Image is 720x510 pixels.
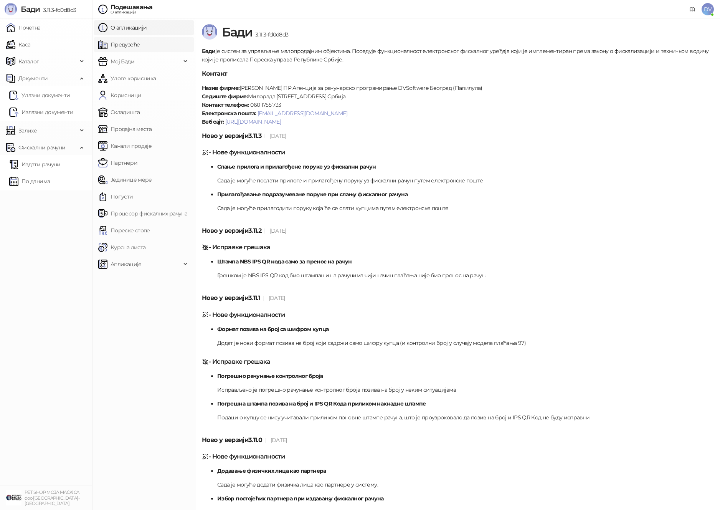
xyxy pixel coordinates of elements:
[202,48,215,55] strong: Бади
[217,386,714,394] p: Исправљено је погрешно рачунање контролног броја позива на број у неким ситуацијама
[98,121,152,137] a: Продајна места
[202,243,714,252] h5: - Исправке грешака
[18,123,37,138] span: Залихе
[18,71,48,86] span: Документи
[9,174,50,189] a: По данима
[217,191,408,198] strong: Прилагођавање подразумеване поруке при слању фискалног рачуна
[98,20,147,35] a: О апликацији
[217,258,352,265] strong: Штампа NBS IPS QR кода само за пренос на рачун
[202,69,714,78] h5: Контакт
[18,140,65,155] span: Фискални рачуни
[98,104,140,120] a: Складишта
[217,163,376,170] strong: Слање прилога и прилагођене поруке уз фискални рачун
[217,176,714,185] p: Сада је могуће послати прилоге и прилагођену поруку уз фискални рачун путем електронске поште
[202,226,714,235] h5: Ново у верзији 3.11.2
[202,24,217,40] img: Logo
[225,118,281,125] a: [URL][DOMAIN_NAME]
[98,138,152,154] a: Канали продаје
[9,88,70,103] a: Ulazni dokumentiУлазни документи
[217,271,714,280] p: Грешком је NBS IPS QR код био штампан и на рачунима чији начин плаћања није био пренос на рачун.
[98,206,187,221] a: Процесор фискалних рачуна
[202,357,714,366] h5: - Исправке грешака
[252,31,288,38] span: 3.11.3-fd0d8d3
[202,110,256,117] strong: Електронска пошта:
[9,157,61,172] a: Издати рачуни
[269,295,285,301] span: [DATE]
[270,227,286,234] span: [DATE]
[217,373,323,379] strong: Погрешно рачунање контролног броја
[202,310,714,320] h5: - Нове функционалности
[270,132,286,139] span: [DATE]
[202,148,714,157] h5: - Нове функционалности
[98,71,156,86] a: Улоге корисника
[98,172,152,187] a: Јединице мере
[202,452,714,461] h5: - Нове функционалности
[98,37,140,52] a: Предузеће
[258,110,347,117] a: [EMAIL_ADDRESS][DOMAIN_NAME]
[111,10,153,14] div: О апликацији
[217,467,326,474] strong: Додавање физичких лица као партнера
[217,413,714,422] p: Подаци о купцу се нису учитавали приликом поновне штампе рачуна, што је проузроковало да позив на...
[21,5,40,14] span: Бади
[271,437,287,444] span: [DATE]
[98,240,145,255] a: Курсна листа
[202,84,239,91] strong: Назив фирме:
[111,54,134,69] span: Мој Бади
[217,326,329,333] strong: Формат позива на број са шифром купца
[98,155,137,171] a: Партнери
[98,88,141,103] a: Корисници
[686,3,699,15] a: Документација
[202,93,248,100] strong: Седиште фирме:
[202,47,714,64] p: је систем за управљање малопродајним објектима. Поседује функционалност електронског фискалног ур...
[111,4,153,10] div: Подешавања
[202,293,714,303] h5: Ново у верзији 3.11.1
[217,480,714,489] p: Сада је могуће додати физичка лица као партнере у систему.
[18,54,39,69] span: Каталог
[202,101,249,108] strong: Контакт телефон:
[9,104,73,120] a: Излазни документи
[6,20,41,35] a: Почетна
[40,7,76,13] span: 3.11.3-fd0d8d3
[25,490,79,506] small: PET SHOP MOJA MAČKICA doo [GEOGRAPHIC_DATA]-[GEOGRAPHIC_DATA]
[5,3,17,15] img: Logo
[202,435,714,445] h5: Ново у верзији 3.11.0
[217,339,714,347] p: Додат је нови формат позива на број који садржи само шифру купца (и контролни број у случају моде...
[217,204,714,212] p: Сада је могуће прилагодити поруку која ће се слати купцима путем електронске поште
[6,490,21,505] img: 64x64-companyLogo-9f44b8df-f022-41eb-b7d6-300ad218de09.png
[202,84,714,126] p: [PERSON_NAME] ПР Агенција за рачунарско програмирање DVSoftware Београд (Палилула) Милорада [STRE...
[98,189,133,204] a: Попусти
[6,37,30,52] a: Каса
[222,25,252,40] span: Бади
[111,257,142,272] span: Апликације
[98,223,150,238] a: Пореске стопе
[217,495,384,502] strong: Избор постојећих партнера при издавању фискалног рачуна
[202,118,224,125] strong: Веб сајт:
[702,3,714,15] span: DV
[202,131,714,141] h5: Ново у верзији 3.11.3
[217,400,426,407] strong: Погрешна штампа позива на број и IPS QR Кода приликом накнадне штампе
